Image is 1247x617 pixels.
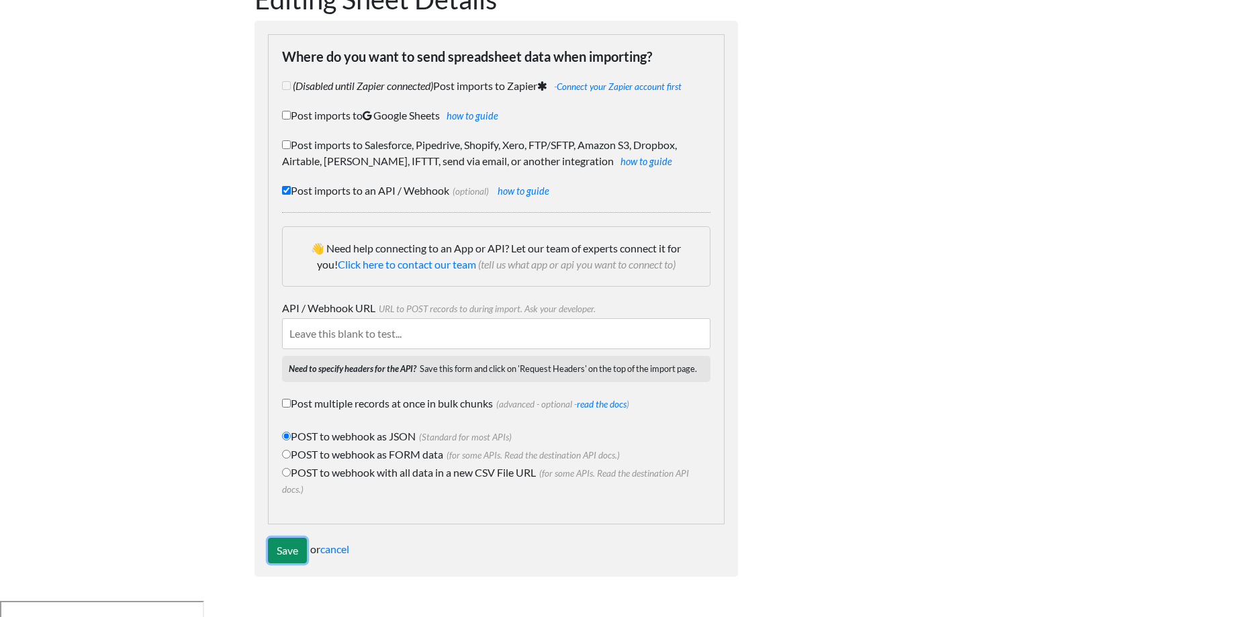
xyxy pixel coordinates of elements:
[1180,550,1231,601] iframe: Drift Widget Chat Controller
[282,140,291,149] input: Post imports to Salesforce, Pipedrive, Shopify, Xero, FTP/SFTP, Amazon S3, Dropbox, Airtable, [PE...
[447,110,498,122] a: how to guide
[282,48,710,64] h4: Where do you want to send spreadsheet data when importing?
[375,303,596,314] span: URL to POST records to during import. Ask your developer.
[493,399,629,410] span: (advanced - optional - )
[478,258,676,271] span: (tell us what app or api you want to connect to)
[282,111,291,120] input: Post imports toGoogle Sheetshow to guide
[449,186,489,197] span: (optional)
[557,81,682,92] a: Connect your Zapier account first
[282,78,710,94] label: Post imports to Zapier
[268,538,725,563] div: or
[320,542,349,555] a: cancel
[293,79,433,92] i: (Disabled until Zapier connected)
[338,258,476,271] a: Click here to contact our team
[282,395,710,415] label: Post multiple records at once in bulk chunks
[620,156,672,167] a: how to guide
[282,300,710,316] label: API / Webhook URL
[282,81,291,90] input: (Disabled until Zapier connected)Post imports to Zapier -Connect your Zapier account first
[282,226,710,287] div: 👋 Need help connecting to an App or API? Let our team of experts connect it for you!
[282,356,710,382] p: Save this form and click on 'Request Headers' on the top of the import page.
[282,183,710,199] label: Post imports to an API / Webhook
[282,137,710,169] label: Post imports to Salesforce, Pipedrive, Shopify, Xero, FTP/SFTP, Amazon S3, Dropbox, Airtable, [PE...
[282,428,710,444] label: POST to webhook as JSON
[577,399,627,410] a: read the docs
[282,399,291,408] input: Post multiple records at once in bulk chunks(advanced - optional -read the docs)
[289,363,416,374] strong: Need to specify headers for the API?
[268,538,307,563] input: Save
[282,186,291,195] input: Post imports to an API / Webhook(optional) how to guide
[282,450,291,459] input: POST to webhook as FORM data(for some APIs. Read the destination API docs.)
[416,432,512,442] span: (Standard for most APIs)
[282,107,710,124] label: Post imports to Google Sheets
[282,465,710,497] label: POST to webhook with all data in a new CSV File URL
[498,185,549,197] a: how to guide
[443,450,620,461] span: (for some APIs. Read the destination API docs.)
[282,432,291,440] input: POST to webhook as JSON(Standard for most APIs)
[282,446,710,463] label: POST to webhook as FORM data
[282,468,291,477] input: POST to webhook with all data in a new CSV File URL(for some APIs. Read the destination API docs.)
[551,81,682,92] span: -
[282,318,710,349] input: Leave this blank to test...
